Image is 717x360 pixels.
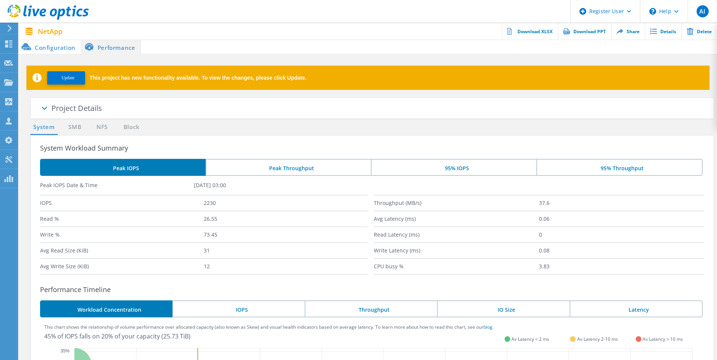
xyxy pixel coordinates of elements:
span: blog [483,324,492,330]
label: Avg Write Size (KiB) [40,259,204,274]
text: 35% [60,348,70,354]
label: 37.6 [539,195,704,211]
a: Download XLSX [502,23,558,40]
li: IO Size [437,300,569,317]
label: 3.83 [539,259,704,274]
li: Latency [570,300,703,317]
label: CPU busy % [374,259,539,274]
label: 73.45 [204,227,367,242]
h3: Performance Timeline [40,284,714,295]
label: Avg Read Size (KiB) [40,243,204,258]
label: 26.55 [204,211,367,226]
a: System [30,123,58,132]
a: NFS [94,123,109,132]
a: SMB [67,123,83,132]
label: [DATE] 03:00 [194,182,348,189]
label: This chart shows the relationship of volume performance over allocated capacity (also known as Sk... [44,325,494,329]
label: 0.06 [539,211,704,226]
li: 95% Throughput [536,159,703,176]
li: Throughput [305,300,437,317]
li: Peak Throughput [206,159,371,176]
span: NetApp [38,28,62,35]
label: Av Latency < 2 ms [511,336,549,342]
label: Av Latency > 10 ms [643,336,683,342]
label: 12 [204,259,367,274]
label: 2230 [204,195,367,211]
a: Download PPT [558,23,611,40]
a: Share [611,23,645,40]
label: Avg Latency (ms) [374,211,539,226]
label: 31 [204,243,367,258]
span: AI [699,8,705,14]
label: Throughput (MB/s) [374,195,539,211]
li: Peak IOPS [40,159,206,176]
svg: \n [649,8,656,15]
li: 95% IOPS [371,159,536,176]
label: 45% of IOPS falls on 20% of your capacity (25.73 TiB) [44,332,190,340]
label: Read Latency (ms) [374,227,539,242]
span: This project has new functionality available. To view the changes, please click Update. [90,75,307,80]
label: Peak IOPS Date & Time [40,182,194,189]
a: Block [121,123,142,132]
label: Read % [40,211,204,226]
label: Write Latency (ms) [374,243,539,258]
a: Live Optics Dashboard [8,16,89,21]
a: Delete [681,23,717,40]
li: IOPS [172,300,305,317]
label: Write % [40,227,204,242]
label: Av Latency 2-10 ms [577,336,618,342]
li: Workload Concentration [40,300,172,317]
label: IOPS [40,195,204,211]
span: Project Details [51,103,102,113]
label: 0 [539,227,704,242]
label: 0.08 [539,243,704,258]
a: Details [645,23,681,40]
span: Update [62,75,75,81]
h3: System Workload Summary [40,143,714,153]
button: Update [47,71,85,85]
